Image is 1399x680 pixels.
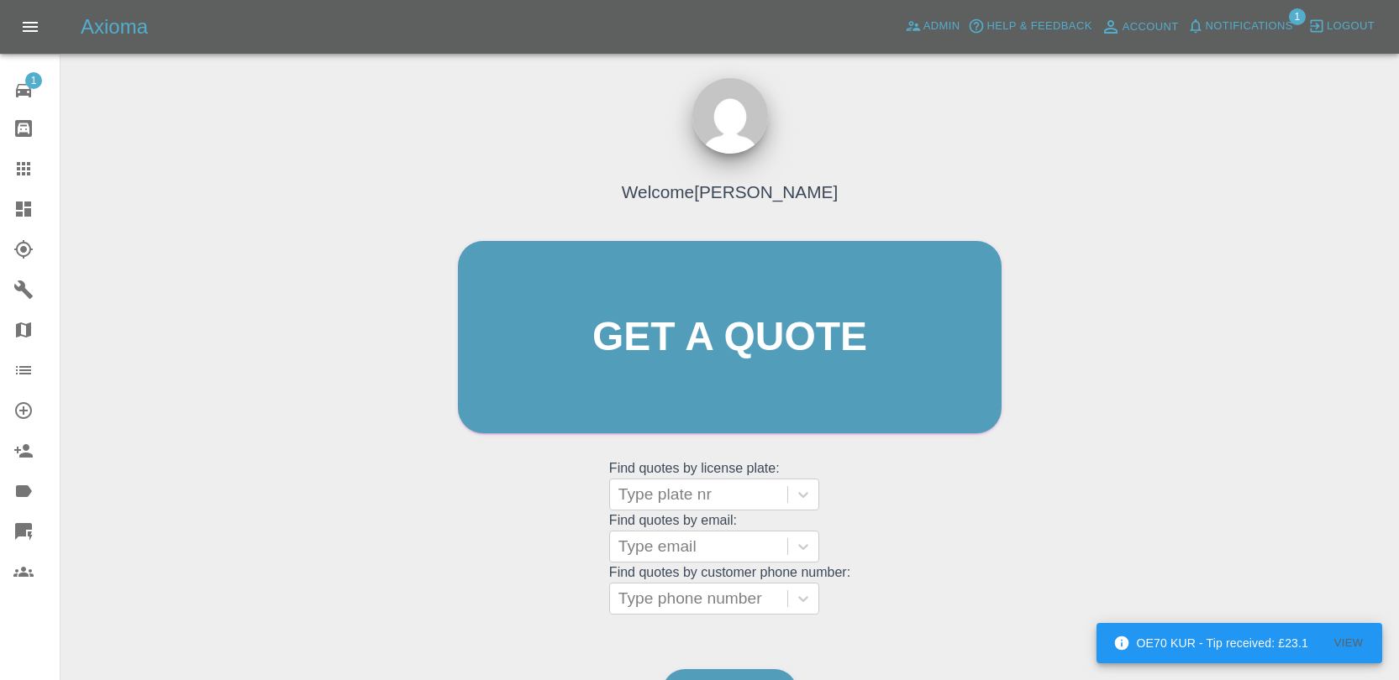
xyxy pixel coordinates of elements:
[692,78,768,154] img: ...
[25,72,42,89] span: 1
[1289,8,1306,25] span: 1
[1097,13,1183,40] a: Account
[1113,628,1308,658] div: OE70 KUR - Tip received: £23.1
[609,513,850,562] grid: Find quotes by email:
[609,565,850,615] grid: Find quotes by customer phone number:
[1123,18,1179,37] span: Account
[458,241,1002,433] a: Get a quote
[1206,17,1293,36] span: Notifications
[622,179,838,205] h4: Welcome [PERSON_NAME]
[986,17,1091,36] span: Help & Feedback
[1322,630,1375,656] button: View
[901,13,965,39] a: Admin
[1304,13,1379,39] button: Logout
[10,7,50,47] button: Open drawer
[81,13,148,40] h5: Axioma
[1183,13,1297,39] button: Notifications
[923,17,960,36] span: Admin
[1327,17,1375,36] span: Logout
[609,461,850,510] grid: Find quotes by license plate:
[964,13,1096,39] button: Help & Feedback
